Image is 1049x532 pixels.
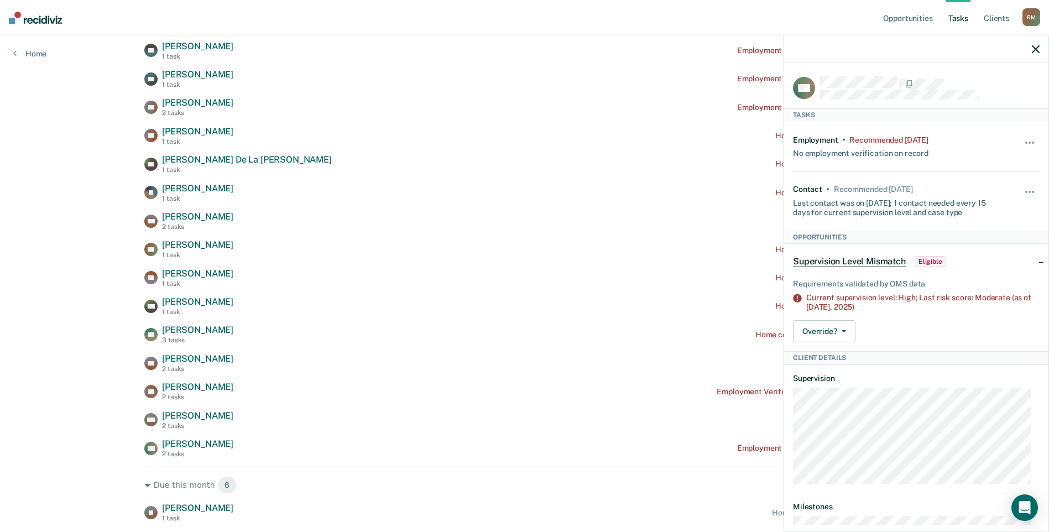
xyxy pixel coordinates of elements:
div: 1 task [162,166,332,174]
div: Employment [793,135,838,145]
div: 2 tasks [162,422,233,430]
div: 1 task [162,308,233,316]
div: Employment Verification recommended [DATE] [737,74,905,84]
div: Home contact recommended [DATE] [775,131,905,140]
span: [PERSON_NAME] [162,439,233,449]
div: • [827,185,829,194]
div: Open Intercom Messenger [1011,494,1038,521]
div: 2 tasks [162,393,233,401]
div: Employment Verification recommended a month ago [717,387,904,397]
div: Recommended in 12 days [834,185,912,194]
span: [PERSON_NAME] [162,296,233,307]
div: • [843,135,846,145]
span: [PERSON_NAME] [162,41,233,51]
div: R M [1022,8,1040,26]
span: [PERSON_NAME] [162,325,233,335]
div: Requirements validated by OMS data [793,279,1040,289]
span: [PERSON_NAME] De La [PERSON_NAME] [162,154,332,165]
div: Home contact recommended [DATE] [775,273,905,283]
div: Opportunities [784,231,1048,244]
div: Due this month [144,476,905,494]
div: 1 task [162,514,233,522]
span: 2025) [834,302,854,311]
div: Home contact recommended [DATE] [775,159,905,169]
span: 6 [217,476,237,494]
div: 1 task [162,280,233,288]
div: 3 tasks [162,336,233,344]
div: 2 tasks [162,450,233,458]
div: Home contact recommended [DATE] [775,245,905,254]
div: Employment Verification recommended [DATE] [737,444,905,453]
div: No employment verification on record [793,144,928,158]
dt: Supervision [793,374,1040,383]
span: [PERSON_NAME] [162,268,233,279]
span: [PERSON_NAME] [162,211,233,222]
a: Home [13,49,46,59]
span: [PERSON_NAME] [162,97,233,108]
div: 1 task [162,53,233,60]
div: Tasks [784,108,1048,122]
span: [PERSON_NAME] [162,382,233,392]
div: 1 task [162,195,233,202]
div: 1 task [162,81,233,88]
dt: Milestones [793,502,1040,512]
div: Home contact recommended [DATE] [775,188,905,197]
div: Client Details [784,351,1048,364]
div: Employment Verification recommended [DATE] [737,103,905,112]
div: Home contact recommended a month ago [755,330,905,340]
span: [PERSON_NAME] [162,126,233,137]
img: Recidiviz [9,12,62,24]
span: [PERSON_NAME] [162,69,233,80]
span: Supervision Level Mismatch [793,256,906,267]
span: [PERSON_NAME] [162,183,233,194]
div: Contact [793,185,822,194]
div: 2 tasks [162,365,233,373]
span: [PERSON_NAME] [162,353,233,364]
button: Override? [793,320,855,342]
div: 2 tasks [162,223,233,231]
div: Supervision Level MismatchEligible [784,244,1048,279]
div: Home contact recommended [DATE] [775,301,905,311]
span: [PERSON_NAME] [162,503,233,513]
div: Home contact recommended in a day [772,508,904,518]
div: Employment Verification recommended [DATE] [737,46,905,55]
div: Current supervision level: High; Last risk score: Moderate (as of [DATE], [806,293,1040,312]
div: Recommended 13 days ago [849,135,928,145]
span: Eligible [915,256,946,267]
span: [PERSON_NAME] [162,410,233,421]
div: 1 task [162,251,233,259]
div: Last contact was on [DATE]; 1 contact needed every 15 days for current supervision level and case... [793,194,999,217]
span: [PERSON_NAME] [162,239,233,250]
div: 1 task [162,138,233,145]
div: 2 tasks [162,109,233,117]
